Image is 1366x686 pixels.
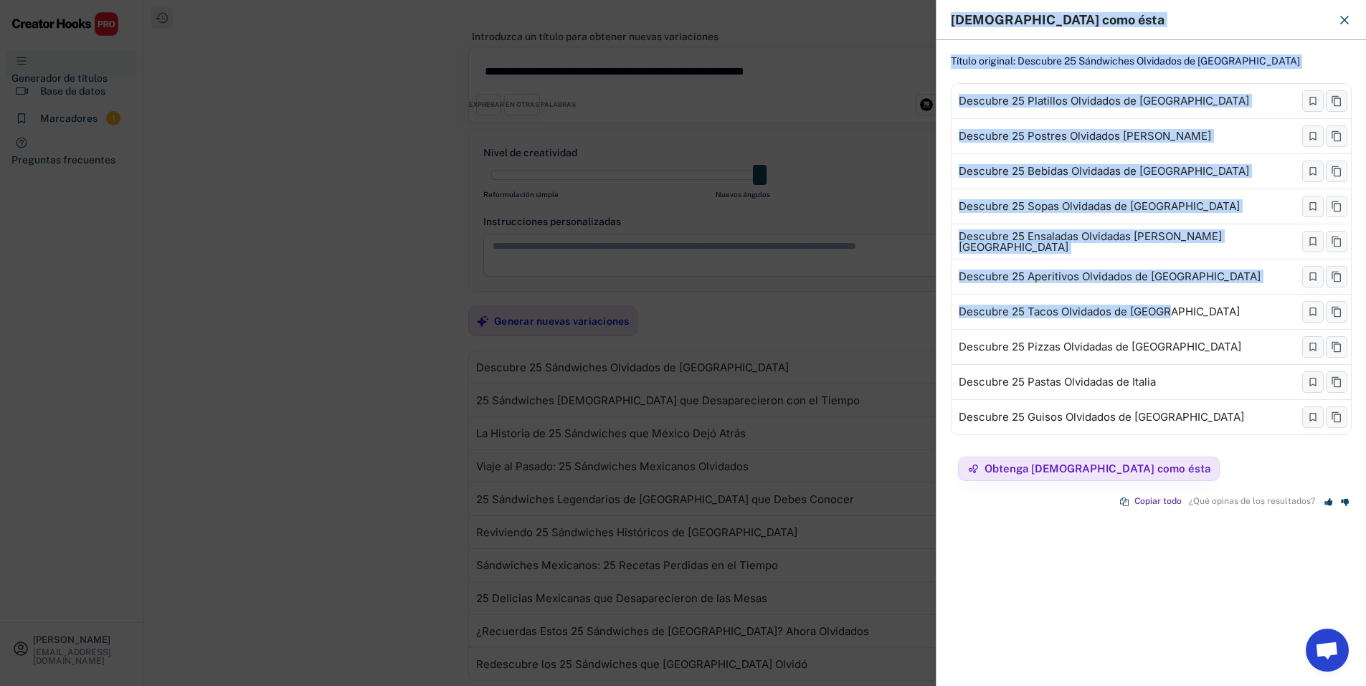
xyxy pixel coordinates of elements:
font: Descubre 25 Postres Olvidados [PERSON_NAME] [959,129,1211,143]
button: Obtenga [DEMOGRAPHIC_DATA] como ésta [958,457,1220,481]
font: Descubre 25 Pizzas Olvidadas de [GEOGRAPHIC_DATA] [959,340,1241,353]
font: Descubre 25 Sopas Olvidadas de [GEOGRAPHIC_DATA] [959,199,1240,213]
font: Descubre 25 Ensaladas Olvidadas [PERSON_NAME][GEOGRAPHIC_DATA] [959,229,1222,254]
font: [DEMOGRAPHIC_DATA] como ésta [951,12,1165,27]
font: Obtenga [DEMOGRAPHIC_DATA] como ésta [985,462,1210,475]
font: Descubre 25 Guisos Olvidados de [GEOGRAPHIC_DATA] [959,410,1244,424]
font: Descubre 25 Aperitivos Olvidados de [GEOGRAPHIC_DATA] [959,270,1261,283]
font: Descubre 25 Bebidas Olvidadas de [GEOGRAPHIC_DATA] [959,164,1249,178]
font: Descubre 25 Platillos Olvidados de [GEOGRAPHIC_DATA] [959,94,1249,108]
font: Descubre 25 Pastas Olvidadas de Italia [959,375,1156,389]
font: Copiar todo [1134,496,1182,506]
font: ¿Qué opinas de los resultados? [1189,496,1315,506]
font: Descubre 25 Tacos Olvidados de [GEOGRAPHIC_DATA] [959,305,1240,318]
font: Título original: Descubre 25 Sándwiches Olvidados de [GEOGRAPHIC_DATA] [951,55,1300,67]
a: Chat abierto [1306,629,1349,672]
